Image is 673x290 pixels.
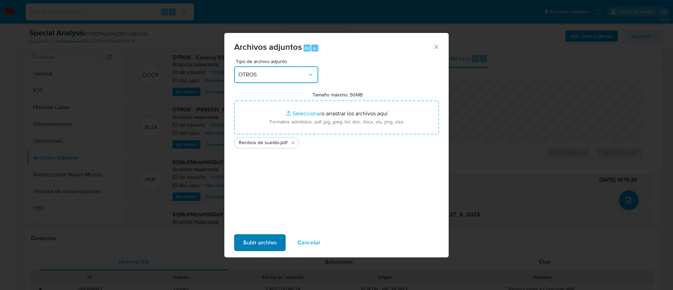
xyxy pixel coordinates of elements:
button: Eliminar Recibos de sueldo.pdf [289,139,297,147]
ul: Archivos seleccionados [234,134,439,148]
span: .pdf [279,139,287,146]
span: Subir archivo [243,235,277,250]
label: Tamaño máximo: 50MB [313,92,363,98]
button: Cancelar [288,234,329,251]
button: Cerrar [433,43,439,50]
span: Archivos adjuntos [234,41,302,53]
span: Alt [304,45,310,52]
span: OTROS [238,71,307,78]
span: a [313,45,316,52]
span: Recibos de sueldo [239,139,279,146]
span: Tipo de archivo adjunto [236,59,320,64]
button: OTROS [234,66,318,83]
button: Subir archivo [234,234,286,251]
span: Cancelar [298,235,320,250]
